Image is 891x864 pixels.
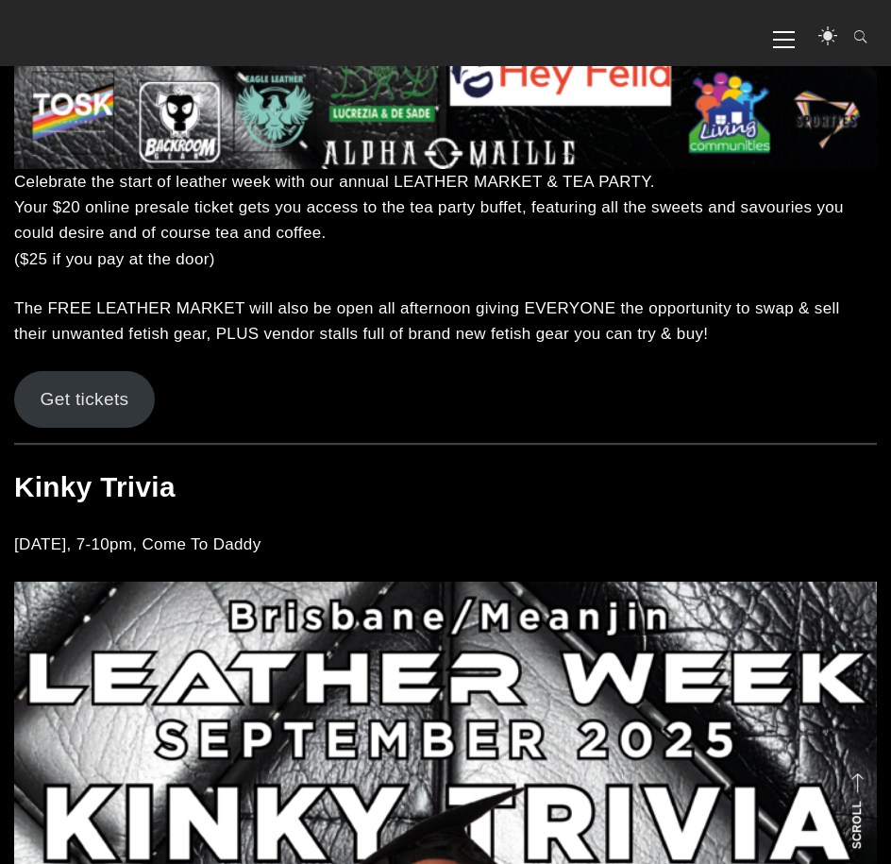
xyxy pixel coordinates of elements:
[14,169,877,272] p: Celebrate the start of leather week with our annual LEATHER MARKET & TEA PARTY. Your $20 online p...
[850,801,864,849] strong: Scroll
[14,296,877,347] p: The FREE LEATHER MARKET will also be open all afternoon giving EVERYONE the opportunity to swap &...
[14,470,877,504] h2: Kinky Trivia
[14,532,877,557] p: [DATE], 7-10pm, Come To Daddy
[14,371,155,428] a: Get tickets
